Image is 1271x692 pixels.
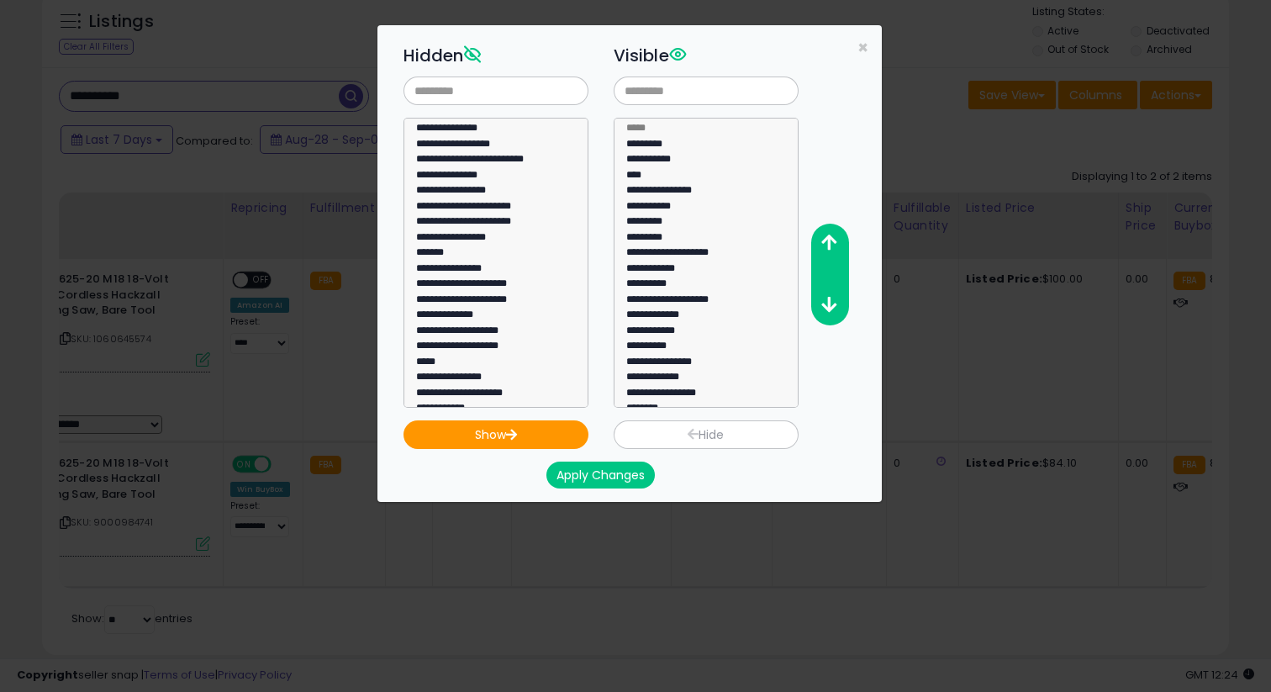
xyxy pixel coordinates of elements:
[403,420,588,449] button: Show
[614,43,799,68] h3: Visible
[546,462,655,489] button: Apply Changes
[403,43,588,68] h3: Hidden
[614,420,799,449] button: Hide
[857,35,868,60] span: ×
